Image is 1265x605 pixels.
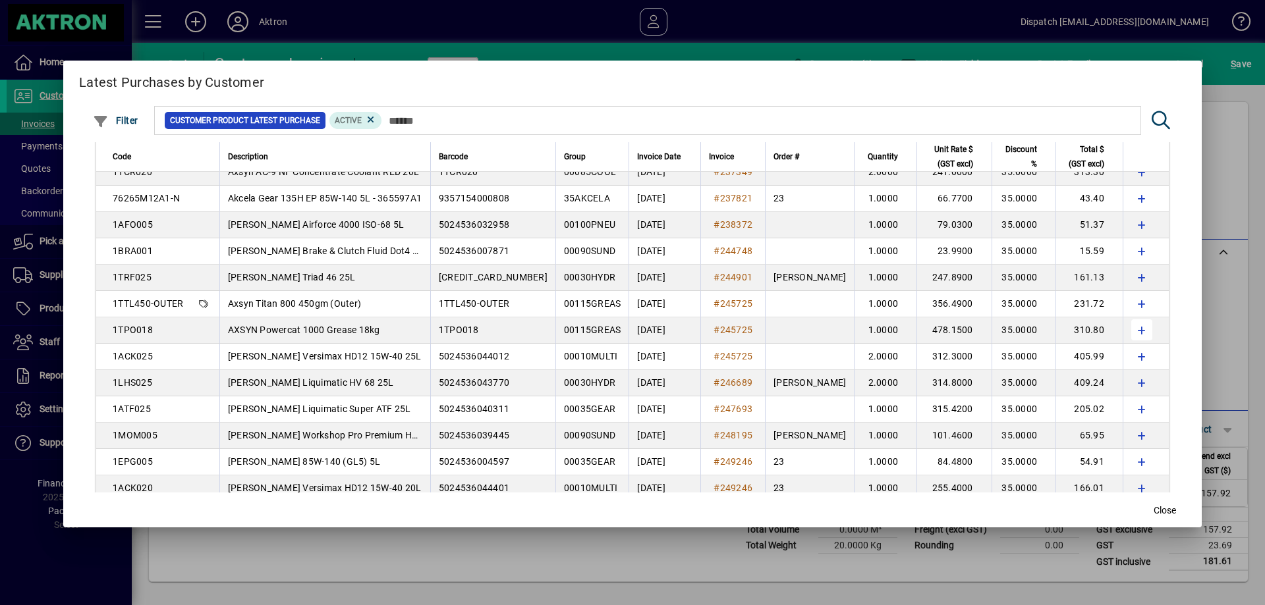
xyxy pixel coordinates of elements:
[564,483,618,493] span: 00010MULTI
[629,212,700,238] td: [DATE]
[868,149,898,164] span: Quantity
[113,351,153,361] span: 1ACK025
[1055,423,1123,449] td: 65.95
[1055,396,1123,423] td: 205.02
[992,396,1055,423] td: 35.0000
[1064,142,1116,171] div: Total $ (GST excl)
[709,149,757,164] div: Invoice
[854,344,916,370] td: 2.0000
[709,270,757,284] a: #244901
[1055,238,1123,265] td: 15.59
[564,377,615,388] span: 00030HYDR
[720,167,753,177] span: 237349
[709,217,757,232] a: #238372
[1055,212,1123,238] td: 51.37
[93,115,138,126] span: Filter
[992,317,1055,344] td: 35.0000
[439,193,509,203] span: 9357154000808
[113,325,153,335] span: 1TPO018
[714,456,719,467] span: #
[992,344,1055,370] td: 35.0000
[992,212,1055,238] td: 35.0000
[629,423,700,449] td: [DATE]
[992,186,1055,212] td: 35.0000
[113,377,152,388] span: 1LHS025
[916,449,992,475] td: 84.4800
[228,298,361,309] span: Axsyn Titan 800 450gm (Outer)
[228,149,422,164] div: Description
[1055,265,1123,291] td: 161.13
[228,167,419,177] span: Axsyn AC-9 NF Concentrate Coolant RED 20L
[629,291,700,317] td: [DATE]
[992,238,1055,265] td: 35.0000
[1000,142,1049,171] div: Discount %
[228,325,380,335] span: AXSYN Powercat 1000 Grease 18kg
[439,456,509,467] span: 5024536004597
[709,323,757,337] a: #245725
[228,149,268,164] span: Description
[992,370,1055,396] td: 35.0000
[439,246,509,256] span: 5024536007871
[228,377,394,388] span: [PERSON_NAME] Liquimatic HV 68 25L
[916,317,992,344] td: 478.1500
[765,449,854,475] td: 23
[916,396,992,423] td: 315.4200
[714,193,719,203] span: #
[709,244,757,258] a: #244748
[113,167,152,177] span: 1TCR020
[63,61,1202,99] h2: Latest Purchases by Customer
[1064,142,1104,171] span: Total $ (GST excl)
[709,349,757,363] a: #245725
[916,423,992,449] td: 101.4600
[916,238,992,265] td: 23.9900
[854,238,916,265] td: 1.0000
[564,298,621,309] span: 00115GREAS
[992,423,1055,449] td: 35.0000
[720,377,753,388] span: 246689
[439,377,509,388] span: 5024536043770
[228,430,480,440] span: [PERSON_NAME] Workshop Pro Premium Hand Cleanser 5L
[439,219,509,230] span: 5024536032958
[714,246,719,256] span: #
[439,149,468,164] span: Barcode
[916,186,992,212] td: 66.7700
[1055,186,1123,212] td: 43.40
[714,483,719,493] span: #
[113,149,131,164] span: Code
[1154,504,1176,517] span: Close
[113,272,152,282] span: 1TRF025
[854,423,916,449] td: 1.0000
[90,109,142,132] button: Filter
[335,116,362,125] span: Active
[714,325,719,335] span: #
[228,351,422,361] span: [PERSON_NAME] Versimax HD12 15W-40 25L
[564,246,615,256] span: 00090SUND
[564,149,621,164] div: Group
[709,428,757,442] a: #248195
[439,483,509,493] span: 5024536044401
[439,272,548,282] span: [CREDIT_CARD_NUMBER]
[765,370,854,396] td: [PERSON_NAME]
[714,272,719,282] span: #
[916,475,992,502] td: 255.4000
[720,404,753,414] span: 247693
[439,430,509,440] span: 5024536039445
[228,219,404,230] span: [PERSON_NAME] Airforce 4000 ISO-68 5L
[629,396,700,423] td: [DATE]
[629,449,700,475] td: [DATE]
[854,186,916,212] td: 1.0000
[564,456,615,467] span: 00035GEAR
[1055,370,1123,396] td: 409.24
[329,112,382,129] mat-chip: Product Activation Status: Active
[709,296,757,311] a: #245725
[439,351,509,361] span: 5024536044012
[564,149,586,164] span: Group
[629,317,700,344] td: [DATE]
[439,325,479,335] span: 1TPO018
[916,265,992,291] td: 247.8900
[916,212,992,238] td: 79.0300
[113,219,153,230] span: 1AFO005
[720,246,753,256] span: 244748
[564,167,616,177] span: 00085COOL
[992,449,1055,475] td: 35.0000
